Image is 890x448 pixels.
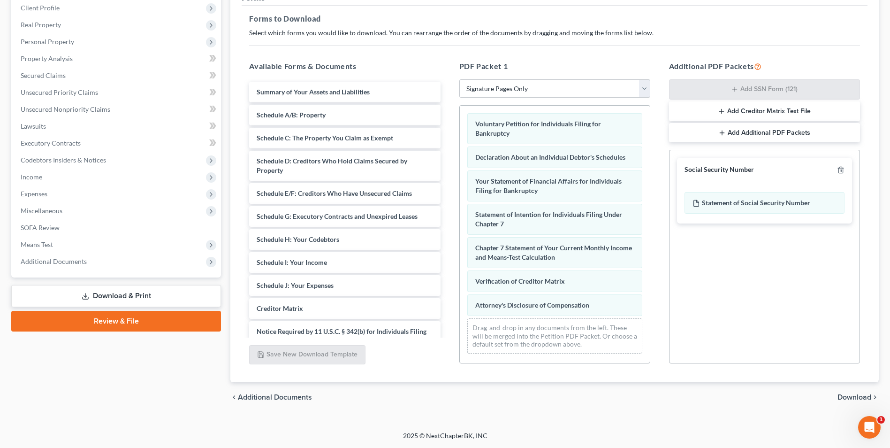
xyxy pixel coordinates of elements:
span: Income [21,173,42,181]
h5: Available Forms & Documents [249,61,440,72]
button: Save New Download Template [249,345,365,365]
span: Additional Documents [21,257,87,265]
span: Verification of Creditor Matrix [475,277,565,285]
span: Schedule I: Your Income [257,258,327,266]
button: Download chevron_right [837,394,879,401]
span: Additional Documents [238,394,312,401]
span: Schedule D: Creditors Who Hold Claims Secured by Property [257,157,407,174]
span: Lawsuits [21,122,46,130]
span: Client Profile [21,4,60,12]
span: Codebtors Insiders & Notices [21,156,106,164]
div: Statement of Social Security Number [685,192,844,214]
a: Property Analysis [13,50,221,67]
span: Unsecured Nonpriority Claims [21,105,110,113]
span: Schedule A/B: Property [257,111,326,119]
a: Download & Print [11,285,221,307]
span: Download [837,394,871,401]
span: Real Property [21,21,61,29]
button: Add Creditor Matrix Text File [669,101,860,121]
span: Secured Claims [21,71,66,79]
span: Executory Contracts [21,139,81,147]
span: Expenses [21,190,47,198]
i: chevron_left [230,394,238,401]
span: SOFA Review [21,224,60,232]
iframe: Intercom live chat [858,416,881,439]
span: Voluntary Petition for Individuals Filing for Bankruptcy [475,120,601,137]
a: Lawsuits [13,118,221,135]
div: 2025 © NextChapterBK, INC [178,431,713,448]
span: Declaration About an Individual Debtor's Schedules [475,153,625,161]
i: chevron_right [871,394,879,401]
span: Notice Required by 11 U.S.C. § 342(b) for Individuals Filing for Bankruptcy [257,327,426,345]
a: Review & File [11,311,221,332]
span: Summary of Your Assets and Liabilities [257,88,370,96]
span: Your Statement of Financial Affairs for Individuals Filing for Bankruptcy [475,177,622,194]
span: Personal Property [21,38,74,46]
span: Schedule H: Your Codebtors [257,235,339,243]
a: Secured Claims [13,67,221,84]
span: Means Test [21,240,53,248]
span: Schedule C: The Property You Claim as Exempt [257,134,393,142]
a: Executory Contracts [13,135,221,152]
span: Creditor Matrix [257,304,303,312]
a: Unsecured Nonpriority Claims [13,101,221,118]
h5: PDF Packet 1 [459,61,650,72]
span: Schedule E/F: Creditors Who Have Unsecured Claims [257,189,412,197]
a: SOFA Review [13,219,221,236]
span: Chapter 7 Statement of Your Current Monthly Income and Means-Test Calculation [475,244,632,261]
a: Unsecured Priority Claims [13,84,221,101]
button: Add SSN Form (121) [669,79,860,100]
span: Miscellaneous [21,207,62,215]
a: chevron_left Additional Documents [230,394,312,401]
span: Unsecured Priority Claims [21,88,98,96]
span: Schedule J: Your Expenses [257,281,334,289]
span: Schedule G: Executory Contracts and Unexpired Leases [257,212,418,220]
span: Property Analysis [21,54,73,62]
h5: Additional PDF Packets [669,61,860,72]
p: Select which forms you would like to download. You can rearrange the order of the documents by dr... [249,28,860,38]
div: Social Security Number [685,165,754,174]
span: Statement of Intention for Individuals Filing Under Chapter 7 [475,210,622,228]
span: Attorney's Disclosure of Compensation [475,301,589,309]
span: 1 [877,416,885,424]
h5: Forms to Download [249,13,860,24]
button: Add Additional PDF Packets [669,123,860,143]
div: Drag-and-drop in any documents from the left. These will be merged into the Petition PDF Packet. ... [467,318,642,354]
